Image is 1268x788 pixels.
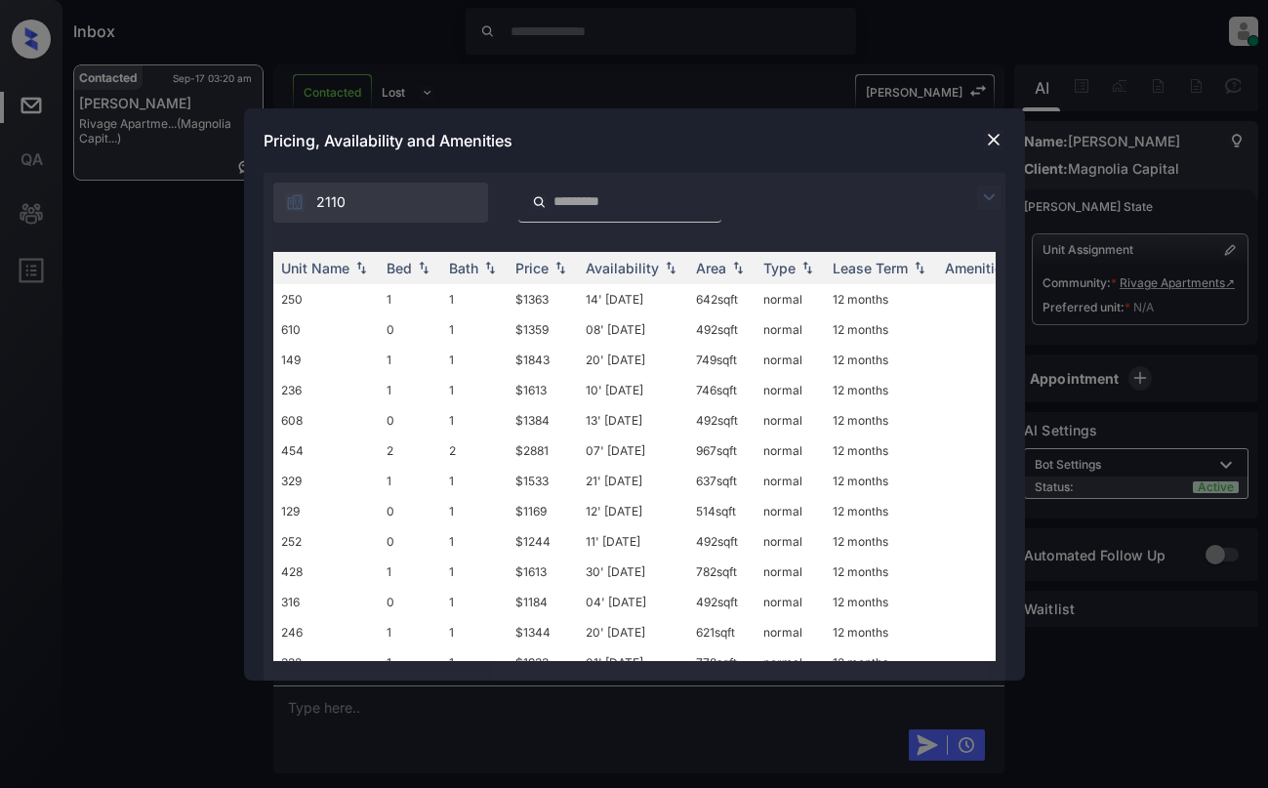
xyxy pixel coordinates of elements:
[441,557,508,587] td: 1
[756,375,825,405] td: normal
[688,314,756,345] td: 492 sqft
[578,345,688,375] td: 20' [DATE]
[480,261,500,274] img: sorting
[756,405,825,435] td: normal
[825,526,937,557] td: 12 months
[578,526,688,557] td: 11' [DATE]
[688,284,756,314] td: 642 sqft
[379,526,441,557] td: 0
[508,587,578,617] td: $1184
[688,345,756,375] td: 749 sqft
[825,345,937,375] td: 12 months
[508,375,578,405] td: $1613
[984,130,1003,149] img: close
[945,260,1010,276] div: Amenities
[508,496,578,526] td: $1169
[379,345,441,375] td: 1
[244,108,1025,173] div: Pricing, Availability and Amenities
[688,587,756,617] td: 492 sqft
[508,345,578,375] td: $1843
[508,435,578,466] td: $2881
[763,260,796,276] div: Type
[756,557,825,587] td: normal
[578,284,688,314] td: 14' [DATE]
[825,284,937,314] td: 12 months
[441,435,508,466] td: 2
[586,260,659,276] div: Availability
[756,435,825,466] td: normal
[756,284,825,314] td: normal
[441,375,508,405] td: 1
[756,314,825,345] td: normal
[379,557,441,587] td: 1
[578,587,688,617] td: 04' [DATE]
[508,526,578,557] td: $1244
[508,284,578,314] td: $1363
[379,405,441,435] td: 0
[441,526,508,557] td: 1
[825,435,937,466] td: 12 months
[379,435,441,466] td: 2
[273,587,379,617] td: 316
[825,314,937,345] td: 12 months
[441,466,508,496] td: 1
[441,405,508,435] td: 1
[273,345,379,375] td: 149
[661,261,680,274] img: sorting
[756,466,825,496] td: normal
[441,314,508,345] td: 1
[578,647,688,678] td: 01' [DATE]
[379,375,441,405] td: 1
[825,587,937,617] td: 12 months
[414,261,433,274] img: sorting
[728,261,748,274] img: sorting
[688,617,756,647] td: 621 sqft
[441,617,508,647] td: 1
[756,647,825,678] td: normal
[688,405,756,435] td: 492 sqft
[688,526,756,557] td: 492 sqft
[379,617,441,647] td: 1
[578,557,688,587] td: 30' [DATE]
[273,284,379,314] td: 250
[508,466,578,496] td: $1533
[578,314,688,345] td: 08' [DATE]
[688,647,756,678] td: 778 sqft
[825,647,937,678] td: 12 months
[508,314,578,345] td: $1359
[379,466,441,496] td: 1
[977,186,1001,209] img: icon-zuma
[273,526,379,557] td: 252
[273,466,379,496] td: 329
[825,375,937,405] td: 12 months
[515,260,549,276] div: Price
[688,496,756,526] td: 514 sqft
[688,375,756,405] td: 746 sqft
[756,617,825,647] td: normal
[379,284,441,314] td: 1
[379,587,441,617] td: 0
[273,435,379,466] td: 454
[825,405,937,435] td: 12 months
[379,496,441,526] td: 0
[825,466,937,496] td: 12 months
[273,647,379,678] td: 332
[825,496,937,526] td: 12 months
[798,261,817,274] img: sorting
[508,647,578,678] td: $1933
[756,496,825,526] td: normal
[441,647,508,678] td: 1
[379,314,441,345] td: 0
[910,261,929,274] img: sorting
[578,496,688,526] td: 12' [DATE]
[833,260,908,276] div: Lease Term
[688,435,756,466] td: 967 sqft
[508,405,578,435] td: $1384
[825,557,937,587] td: 12 months
[273,557,379,587] td: 428
[825,617,937,647] td: 12 months
[285,192,305,212] img: icon-zuma
[273,617,379,647] td: 246
[273,496,379,526] td: 129
[578,375,688,405] td: 10' [DATE]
